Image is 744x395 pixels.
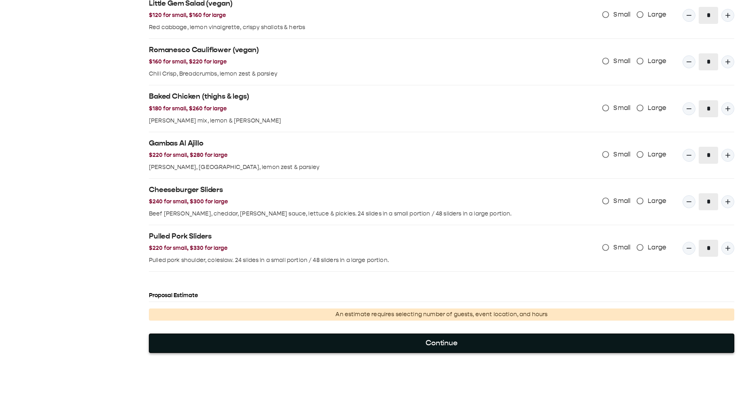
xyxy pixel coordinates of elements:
span: Large [648,103,666,113]
span: Large [648,10,666,19]
h2: Romanesco Cauliflower (vegan) [149,45,537,55]
p: [PERSON_NAME] mix, lemon & [PERSON_NAME] [149,116,537,125]
p: An estimate requires selecting number of guests, event location, and hours [152,310,731,319]
div: Quantity Input [683,7,734,24]
h3: $180 for small, $260 for large [149,104,537,113]
span: Large [648,243,666,252]
p: [PERSON_NAME], [GEOGRAPHIC_DATA], lemon zest & parsley [149,163,537,172]
span: Small [613,103,630,113]
h3: $160 for small, $220 for large [149,57,537,66]
div: Quantity Input [683,100,734,117]
span: Small [613,196,630,206]
h3: $220 for small, $330 for large [149,244,537,253]
h2: Cheeseburger Sliders [149,185,537,195]
span: Small [613,150,630,159]
h3: Proposal Estimate [149,291,734,300]
span: Small [613,243,630,252]
button: Continue [149,334,734,353]
div: Quantity Input [683,147,734,164]
h2: Gambas Al Ajillo [149,139,537,148]
span: Large [648,196,666,206]
div: Quantity Input [683,240,734,257]
h2: Baked Chicken (thighs & legs) [149,92,537,101]
p: Chili Crisp, Breadcrumbs, lemon zest & parsley [149,70,537,78]
p: Beef [PERSON_NAME], cheddar, [PERSON_NAME] sauce, lettuce & pickles. 24 slides in a small portion... [149,209,537,218]
div: Quantity Input [683,53,734,70]
h3: $120 for small, $160 for large [149,11,537,20]
p: Red cabbage, lemon vinaigrette, crispy shallots & herbs [149,23,537,32]
span: Large [648,150,666,159]
div: Quantity Input [683,193,734,210]
h3: $220 for small, $280 for large [149,151,537,160]
span: Small [613,10,630,19]
h2: Pulled Pork Sliders [149,232,537,241]
h3: $240 for small, $300 for large [149,197,537,206]
span: Large [648,56,666,66]
p: Pulled pork shoulder, coleslaw. 24 slides in a small portion / 48 sliders in a large portion. [149,256,537,265]
span: Small [613,56,630,66]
